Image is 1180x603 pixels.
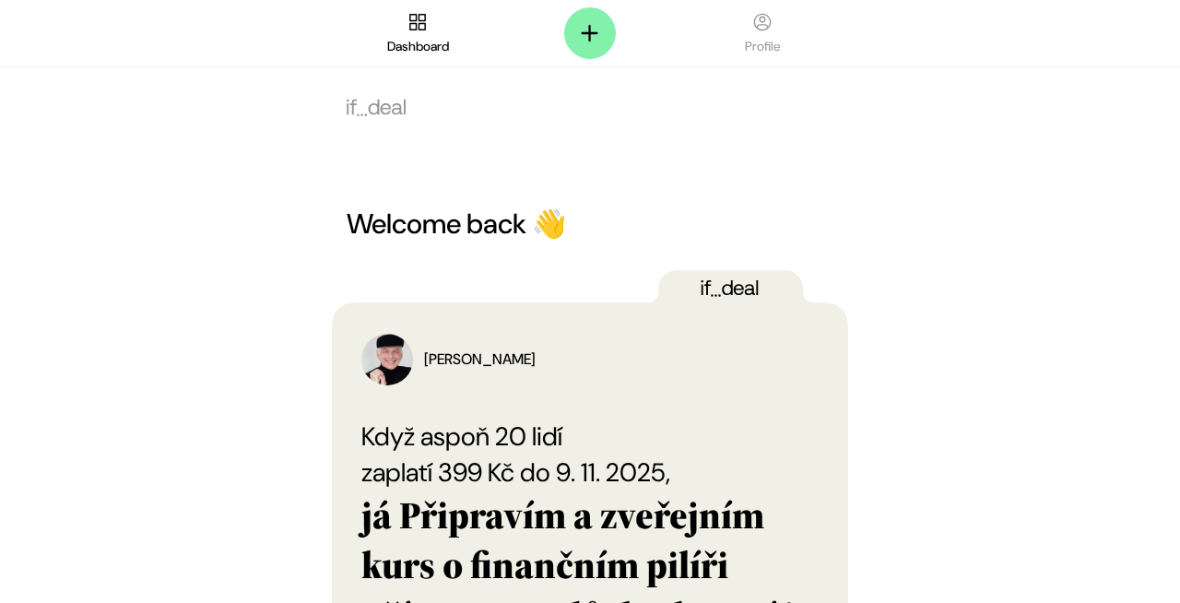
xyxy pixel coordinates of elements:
span: Profile [745,37,780,55]
div: Welcome back 👋 [347,207,833,241]
div: [PERSON_NAME] [424,349,536,371]
a: Dashboard [332,11,504,55]
img: Milan Schwarzkopf [361,334,413,385]
a: Profile [676,11,848,55]
span: Dashboard [387,37,449,55]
